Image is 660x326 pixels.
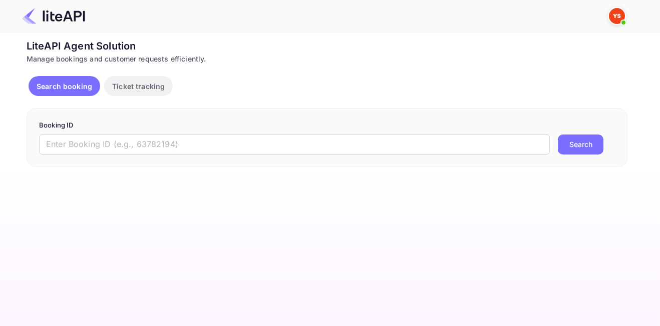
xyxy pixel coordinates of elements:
[27,53,627,64] div: Manage bookings and customer requests efficiently.
[39,134,550,154] input: Enter Booking ID (e.g., 63782194)
[37,81,92,91] p: Search booking
[112,81,165,91] p: Ticket tracking
[39,120,615,130] p: Booking ID
[558,134,603,154] button: Search
[27,38,627,53] div: LiteAPI Agent Solution
[609,8,625,24] img: Yandex Support
[22,8,85,24] img: LiteAPI Logo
